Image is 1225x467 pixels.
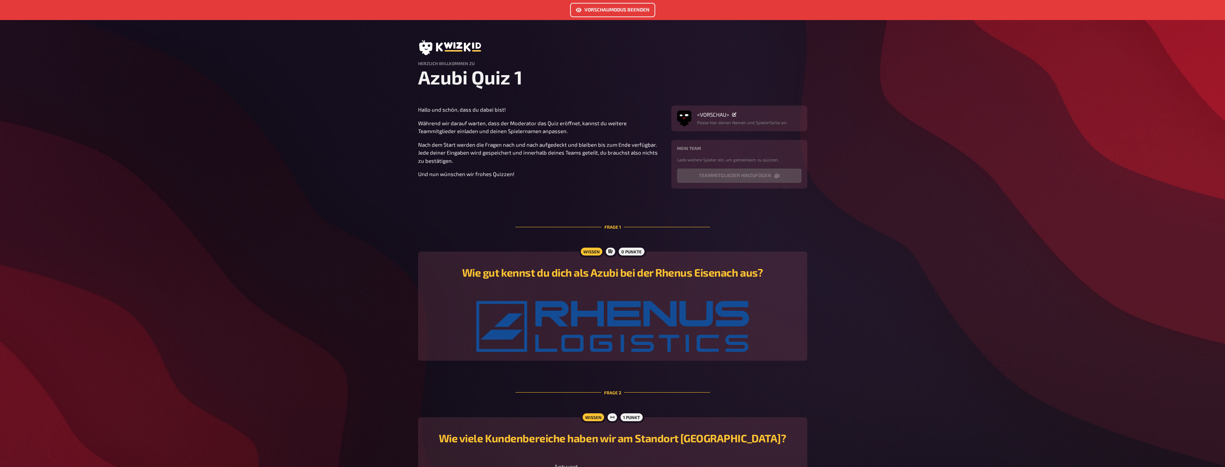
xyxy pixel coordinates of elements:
[677,109,691,123] img: Avatar
[418,61,807,66] h4: Herzlich Willkommen zu
[418,141,663,165] p: Nach dem Start werden die Fragen nach und nach aufgedeckt und bleiben bis zum Ende verfügbar. Jed...
[697,119,787,126] p: Passe hier deinen Namen und Spielerfarbe an.
[579,246,604,257] div: Wissen
[677,146,802,151] h4: Mein Team
[677,111,691,126] button: Avatar
[677,156,802,163] p: Lade weitere Spieler ein, um gemeinsam zu quizzen.
[418,106,663,114] p: Hallo und schön, dass du dabei bist!
[418,119,663,135] p: Während wir darauf warten, dass der Moderator das Quiz eröffnet, kannst du weitere Teammitglieder...
[570,3,655,17] a: Vorschaumodus beenden
[515,372,710,413] div: Frage 2
[476,301,749,352] img: image
[418,66,807,88] h1: Azubi Quiz 1
[617,246,646,257] div: 0 Punkte
[515,206,710,247] div: Frage 1
[580,412,606,423] div: Wissen
[427,266,799,279] h2: Wie gut kennst du dich als Azubi bei der Rhenus Eisenach aus?
[697,111,729,118] span: <VORSCHAU>
[427,432,799,444] h2: Wie viele Kundenbereiche haben wir am Standort [GEOGRAPHIC_DATA]?
[677,169,802,183] button: Teammitglieder hinzufügen
[619,412,644,423] div: 1 Punkt
[418,170,663,178] p: Und nun wünschen wir frohes Quizzen!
